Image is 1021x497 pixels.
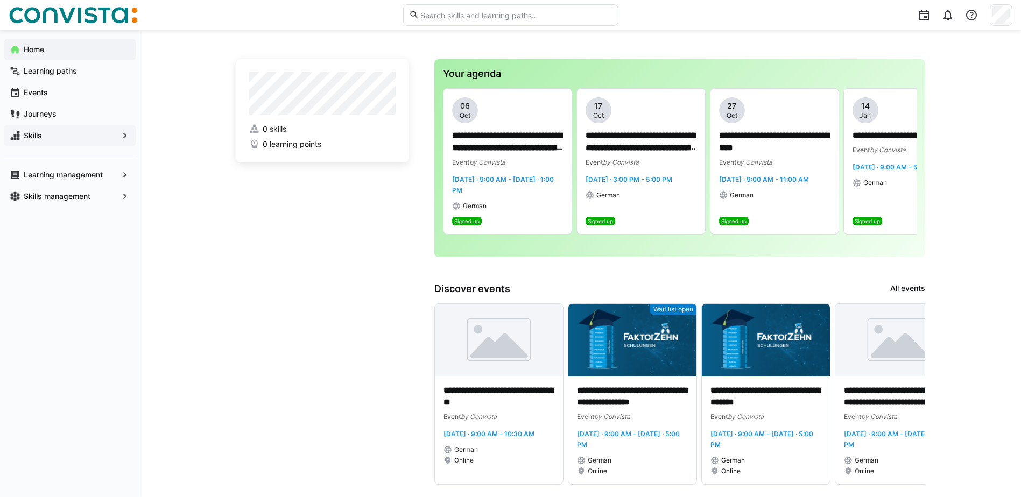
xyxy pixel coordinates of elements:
span: German [454,445,478,454]
span: Event [719,158,736,166]
img: image [702,304,830,376]
h3: Discover events [434,283,510,295]
a: 0 skills [249,124,396,134]
span: [DATE] · 9:00 AM - 5:00 PM [853,163,940,171]
span: by Convista [870,146,906,154]
span: by Convista [594,413,630,421]
span: German [721,456,745,465]
span: Online [454,456,474,465]
span: Wait list open [653,305,693,314]
img: image [835,304,963,376]
span: [DATE] · 9:00 AM - [DATE] · 5:00 PM [710,430,813,449]
span: Event [443,413,461,421]
span: Signed up [588,218,613,224]
span: Event [586,158,603,166]
span: by Convista [728,413,764,421]
span: [DATE] · 9:00 AM - [DATE] · 1:00 PM [452,175,554,194]
span: Event [853,146,870,154]
h3: Your agenda [443,68,917,80]
img: image [435,304,563,376]
span: 0 learning points [263,139,321,150]
span: German [863,179,887,187]
span: by Convista [461,413,497,421]
span: 27 [727,101,736,111]
span: 0 skills [263,124,286,134]
img: image [568,304,696,376]
span: Signed up [721,218,747,224]
span: German [463,202,487,210]
a: All events [890,283,925,295]
span: German [596,191,620,200]
span: German [588,456,611,465]
span: Jan [860,111,871,120]
input: Search skills and learning paths… [419,10,612,20]
span: Event [452,158,469,166]
span: Oct [727,111,737,120]
span: [DATE] · 9:00 AM - 11:00 AM [719,175,809,183]
span: 14 [861,101,870,111]
span: Event [844,413,861,421]
span: Signed up [454,218,480,224]
span: by Convista [861,413,897,421]
span: 17 [594,101,602,111]
span: Online [588,467,607,475]
span: Event [577,413,594,421]
span: [DATE] · 9:00 AM - [DATE] · 5:00 PM [844,430,947,449]
span: German [730,191,754,200]
span: by Convista [736,158,772,166]
span: Signed up [855,218,880,224]
span: Oct [460,111,470,120]
span: German [855,456,878,465]
span: Online [721,467,741,475]
span: by Convista [469,158,505,166]
span: Event [710,413,728,421]
span: [DATE] · 3:00 PM - 5:00 PM [586,175,672,183]
span: [DATE] · 9:00 AM - [DATE] · 5:00 PM [577,430,680,449]
span: Online [855,467,874,475]
span: [DATE] · 9:00 AM - 10:30 AM [443,430,534,438]
span: Oct [593,111,604,120]
span: 06 [460,101,470,111]
span: by Convista [603,158,639,166]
